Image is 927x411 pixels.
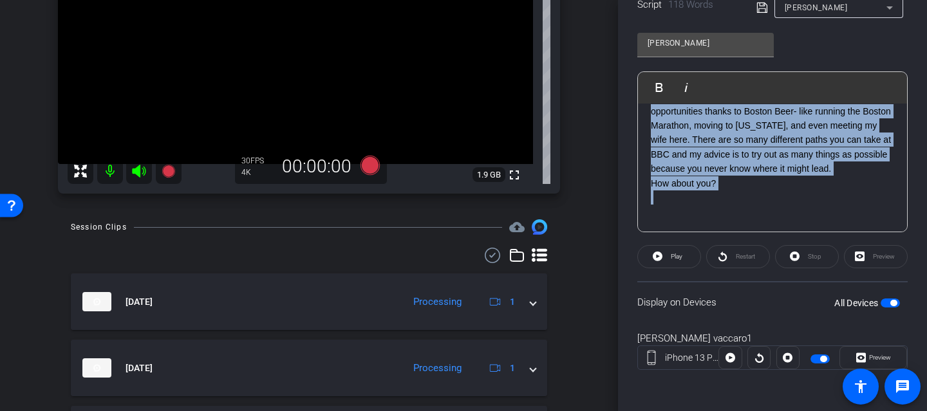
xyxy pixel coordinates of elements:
[834,297,881,309] label: All Devices
[71,340,547,396] mat-expansion-panel-header: thumb-nail[DATE]Processing1
[509,219,525,235] span: Destinations for your clips
[648,35,763,51] input: Title
[250,156,264,165] span: FPS
[407,361,468,376] div: Processing
[839,346,907,369] button: Preview
[665,351,719,365] div: iPhone 13 Pro
[869,354,891,361] span: Preview
[637,331,908,346] div: [PERSON_NAME] vaccaro1
[126,295,153,309] span: [DATE]
[126,361,153,375] span: [DATE]
[241,167,274,178] div: 4K
[510,295,515,309] span: 1
[473,167,505,183] span: 1.9 GB
[71,221,127,233] div: Session Clips
[82,292,111,311] img: thumb-nail
[274,156,360,178] div: 00:00:00
[532,219,547,235] img: Session clips
[637,245,701,268] button: Play
[507,167,522,183] mat-icon: fullscreen
[82,358,111,378] img: thumb-nail
[671,253,682,260] span: Play
[509,219,525,235] mat-icon: cloud_upload
[71,273,547,330] mat-expansion-panel-header: thumb-nail[DATE]Processing1
[241,156,274,166] div: 30
[407,295,468,309] div: Processing
[853,379,868,394] mat-icon: accessibility
[637,281,908,323] div: Display on Devices
[895,379,910,394] mat-icon: message
[785,3,848,12] span: [PERSON_NAME]
[510,361,515,375] span: 1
